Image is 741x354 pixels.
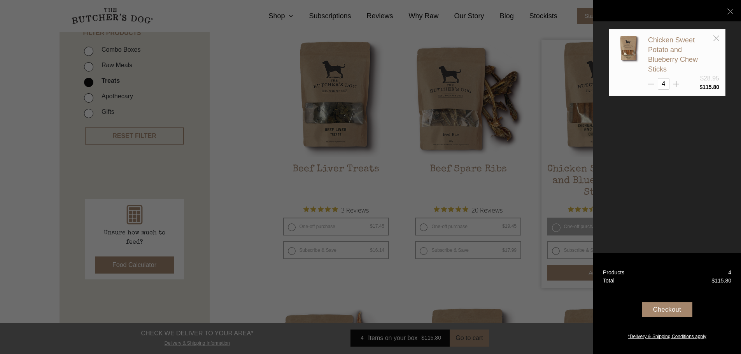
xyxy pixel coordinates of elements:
[593,253,741,354] a: Products 4 Total $115.80 Checkout
[593,331,741,340] a: *Delivery & Shipping Conditions apply
[642,302,692,317] div: Checkout
[728,269,731,277] div: 4
[648,36,698,73] a: Chicken Sweet Potato and Blueberry Chew Sticks
[699,84,719,90] bdi: 115.80
[711,277,715,284] span: $
[711,277,731,284] bdi: 115.80
[603,269,624,277] div: Products
[700,74,719,83] div: $28.95
[603,277,615,285] div: Total
[615,35,642,63] img: Chicken Sweet Potato and Blueberry Chew Sticks
[699,84,702,90] span: $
